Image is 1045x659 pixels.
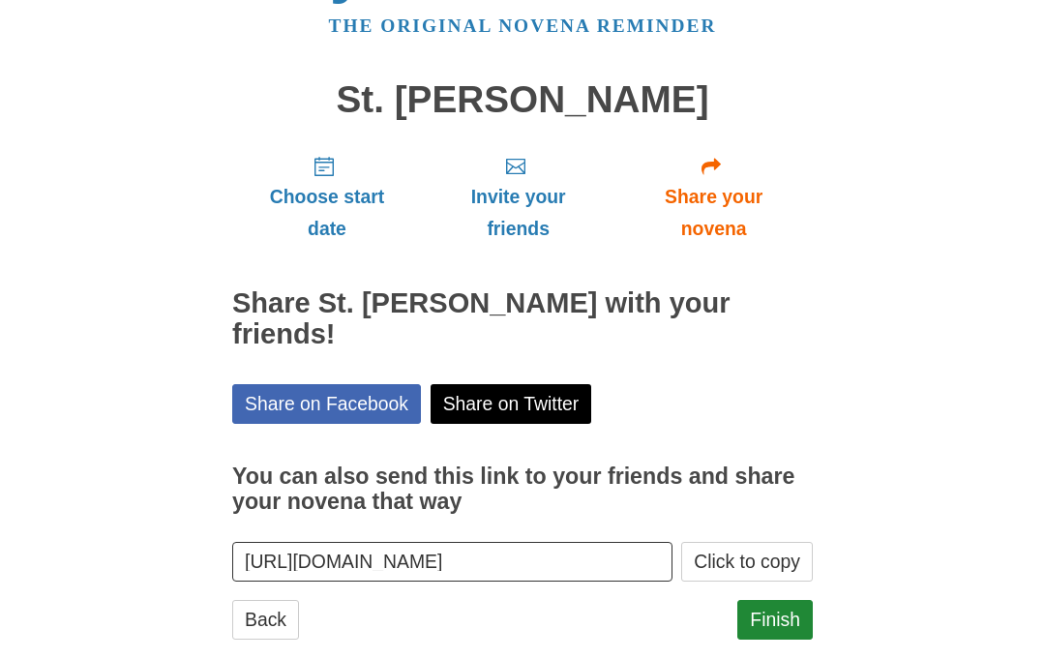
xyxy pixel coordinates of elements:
[232,80,813,122] h1: St. [PERSON_NAME]
[232,140,422,255] a: Choose start date
[614,140,813,255] a: Share your novena
[634,182,793,246] span: Share your novena
[737,601,813,641] a: Finish
[431,385,592,425] a: Share on Twitter
[232,385,421,425] a: Share on Facebook
[441,182,595,246] span: Invite your friends
[232,289,813,351] h2: Share St. [PERSON_NAME] with your friends!
[681,543,813,583] button: Click to copy
[329,16,717,37] a: The original novena reminder
[422,140,614,255] a: Invite your friends
[252,182,403,246] span: Choose start date
[232,601,299,641] a: Back
[232,465,813,515] h3: You can also send this link to your friends and share your novena that way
